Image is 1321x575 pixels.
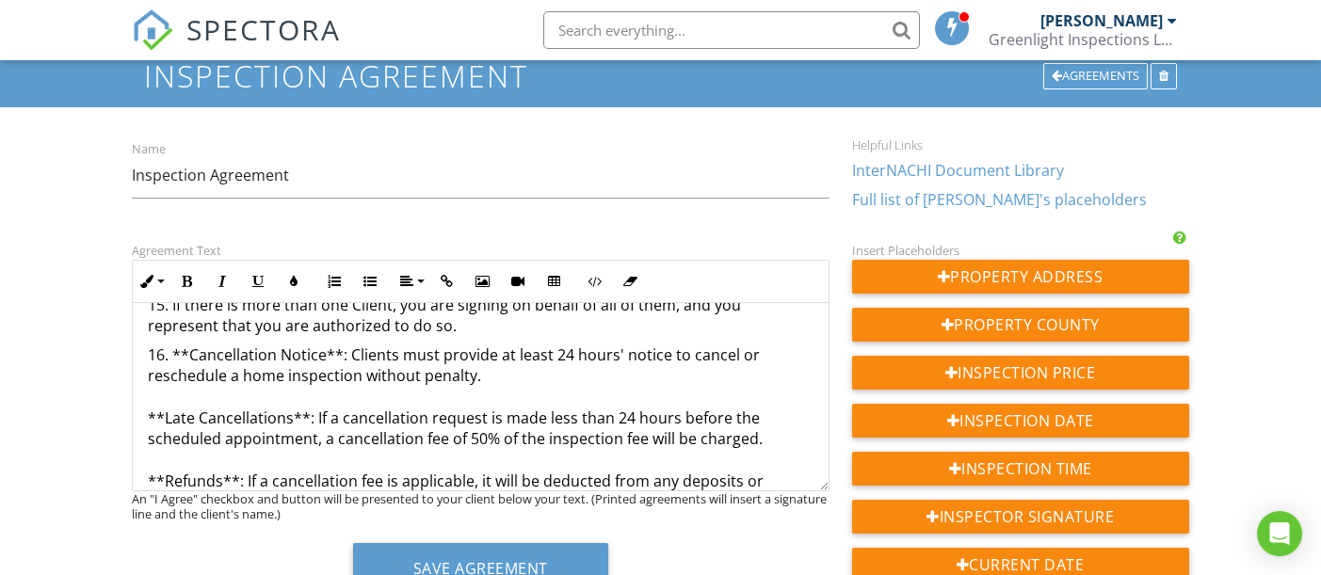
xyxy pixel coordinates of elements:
[133,264,169,299] button: Inline Style
[204,264,240,299] button: Italic (Ctrl+I)
[316,264,352,299] button: Ordered List
[852,500,1189,534] div: Inspector Signature
[576,264,612,299] button: Code View
[852,189,1147,210] a: Full list of [PERSON_NAME]'s placeholders
[500,264,536,299] button: Insert Video
[852,137,1189,152] div: Helpful Links
[612,264,648,299] button: Clear Formatting
[393,264,428,299] button: Align
[132,242,221,259] label: Agreement Text
[852,242,959,259] label: Insert Placeholders
[132,25,341,65] a: SPECTORA
[144,59,1177,92] h1: Inspection Agreement
[852,160,1064,181] a: InterNACHI Document Library
[132,141,166,158] label: Name
[1040,11,1163,30] div: [PERSON_NAME]
[148,295,813,337] p: 15. If there is more than one Client, you are signing on behalf of all of them, and you represent...
[852,452,1189,486] div: Inspection Time
[543,11,920,49] input: Search everything...
[276,264,312,299] button: Colors
[852,260,1189,294] div: Property Address
[989,30,1177,49] div: Greenlight Inspections LLC
[1043,66,1151,83] a: Agreements
[428,264,464,299] button: Insert Link (Ctrl+K)
[852,404,1189,438] div: Inspection Date
[1257,511,1302,556] div: Open Intercom Messenger
[852,356,1189,390] div: Inspection Price
[132,9,173,51] img: The Best Home Inspection Software - Spectora
[186,9,341,49] span: SPECTORA
[132,491,829,521] div: An "I Agree" checkbox and button will be presented to your client below your text. (Printed agree...
[536,264,572,299] button: Insert Table
[464,264,500,299] button: Insert Image (Ctrl+P)
[852,308,1189,342] div: Property County
[169,264,204,299] button: Bold (Ctrl+B)
[1043,63,1148,89] div: Agreements
[352,264,388,299] button: Unordered List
